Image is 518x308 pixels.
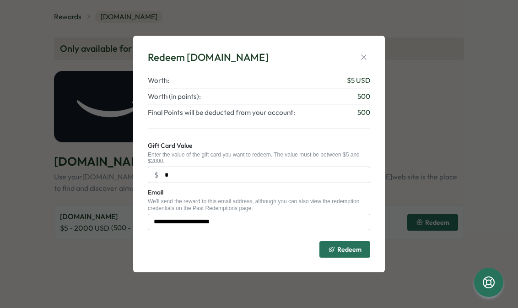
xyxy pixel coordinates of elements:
[148,188,163,198] label: Email
[148,108,295,118] span: Final Points will be deducted from your account:
[148,151,370,165] div: Enter the value of the gift card you want to redeem. The value must be between $5 and $2000.
[337,246,362,253] span: Redeem
[148,92,201,102] span: Worth (in points):
[148,50,269,65] div: Redeem [DOMAIN_NAME]
[357,92,370,102] span: 500
[357,108,370,118] span: 500
[148,141,192,151] label: Gift Card Value
[148,76,169,86] span: Worth:
[319,241,370,258] button: Redeem
[148,198,370,211] div: We'll send the reward to this email address, although you can also view the redemption credential...
[347,76,370,86] span: $ 5 USD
